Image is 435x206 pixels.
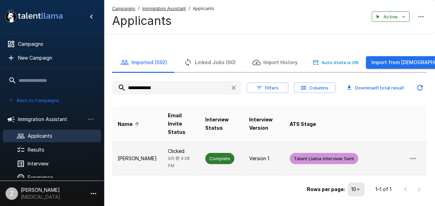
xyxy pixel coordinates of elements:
button: Download1 total result [341,83,410,93]
button: Auto-Invite is ON [311,57,360,68]
p: 1–1 of 1 [375,186,391,193]
button: Linked Jobs (60) [175,53,244,72]
button: Imported (592) [112,53,175,72]
p: Version 1 [249,155,279,162]
span: Complete [205,155,234,162]
span: Email Invite Status [168,111,194,136]
h4: Applicants [112,14,214,28]
span: Interview Version [249,115,279,132]
p: [PERSON_NAME] [118,155,157,162]
span: Talent Llama Interview Sent [290,155,358,162]
p: Clicked [168,148,194,155]
button: Columns [294,83,335,93]
span: 9/5 @ 4:28 PM [168,156,190,168]
span: Interview Status [205,115,238,132]
button: Active [372,11,409,22]
span: Name [118,120,142,128]
button: Filters [247,83,288,93]
span: ATS Stage [290,120,316,128]
button: Updated Today - 2:22 PM [413,81,427,95]
div: 10 [348,182,364,196]
p: Rows per page: [307,186,345,193]
button: Import History [244,53,306,72]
